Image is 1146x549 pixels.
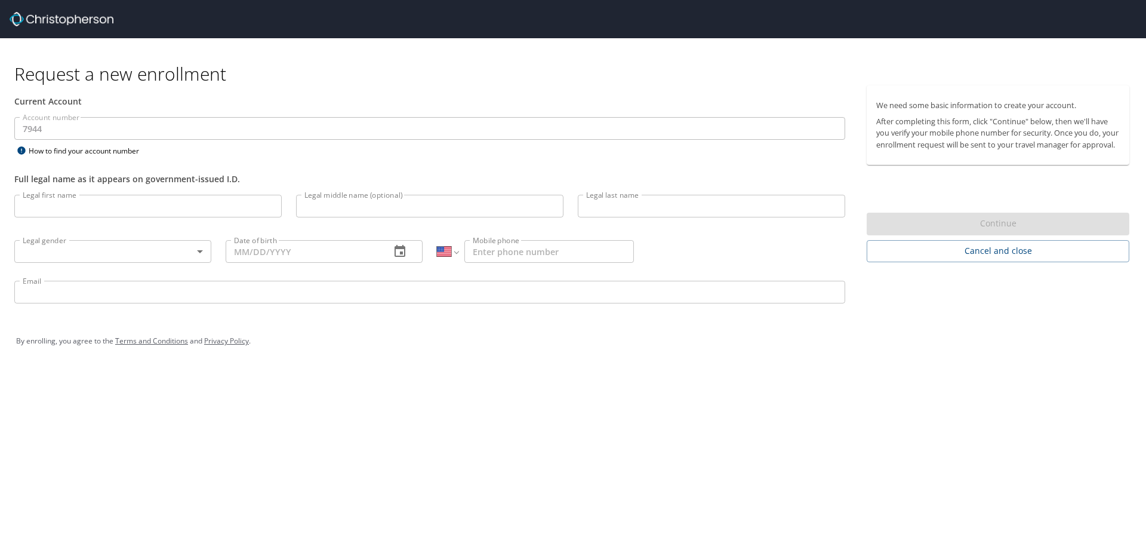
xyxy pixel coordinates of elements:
[14,143,164,158] div: How to find your account number
[867,240,1129,262] button: Cancel and close
[876,116,1120,151] p: After completing this form, click "Continue" below, then we'll have you verify your mobile phone ...
[226,240,381,263] input: MM/DD/YYYY
[16,326,1130,356] div: By enrolling, you agree to the and .
[14,173,845,185] div: Full legal name as it appears on government-issued I.D.
[14,62,1139,85] h1: Request a new enrollment
[14,95,845,108] div: Current Account
[115,336,188,346] a: Terms and Conditions
[14,240,211,263] div: ​
[876,244,1120,259] span: Cancel and close
[876,100,1120,111] p: We need some basic information to create your account.
[10,12,113,26] img: cbt logo
[204,336,249,346] a: Privacy Policy
[464,240,634,263] input: Enter phone number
